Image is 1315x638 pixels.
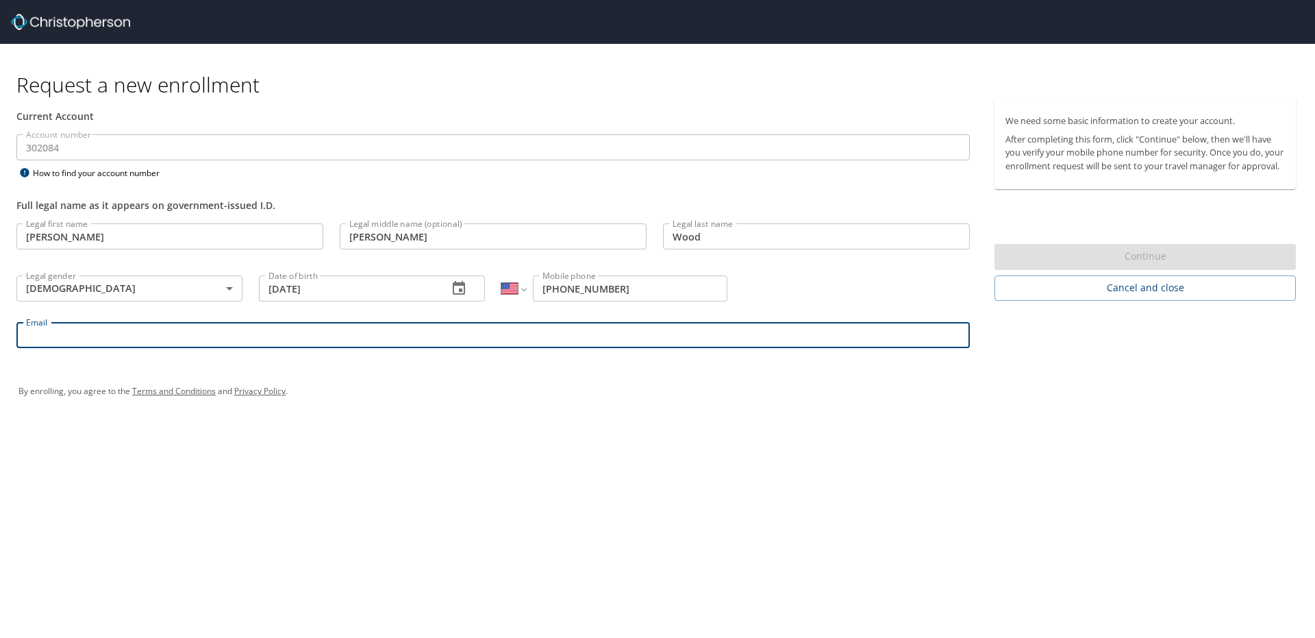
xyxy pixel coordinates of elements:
[18,374,1297,408] div: By enrolling, you agree to the and .
[259,275,437,302] input: MM/DD/YYYY
[234,385,286,397] a: Privacy Policy
[533,275,727,302] input: Enter phone number
[16,198,970,212] div: Full legal name as it appears on government-issued I.D.
[1005,133,1285,173] p: After completing this form, click "Continue" below, then we'll have you verify your mobile phone ...
[11,14,130,30] img: cbt logo
[1005,114,1285,127] p: We need some basic information to create your account.
[132,385,216,397] a: Terms and Conditions
[16,275,242,302] div: [DEMOGRAPHIC_DATA]
[16,71,1307,98] h1: Request a new enrollment
[994,275,1296,301] button: Cancel and close
[1005,280,1285,297] span: Cancel and close
[16,164,188,182] div: How to find your account number
[16,109,970,123] div: Current Account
